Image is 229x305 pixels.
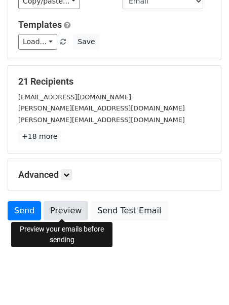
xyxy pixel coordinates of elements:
[18,130,61,143] a: +18 more
[18,169,211,180] h5: Advanced
[11,222,112,247] div: Preview your emails before sending
[18,93,131,101] small: [EMAIL_ADDRESS][DOMAIN_NAME]
[91,201,168,220] a: Send Test Email
[73,34,99,50] button: Save
[18,19,62,30] a: Templates
[44,201,88,220] a: Preview
[18,104,185,112] small: [PERSON_NAME][EMAIL_ADDRESS][DOMAIN_NAME]
[18,116,185,124] small: [PERSON_NAME][EMAIL_ADDRESS][DOMAIN_NAME]
[18,34,57,50] a: Load...
[18,76,211,87] h5: 21 Recipients
[178,256,229,305] iframe: Chat Widget
[8,201,41,220] a: Send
